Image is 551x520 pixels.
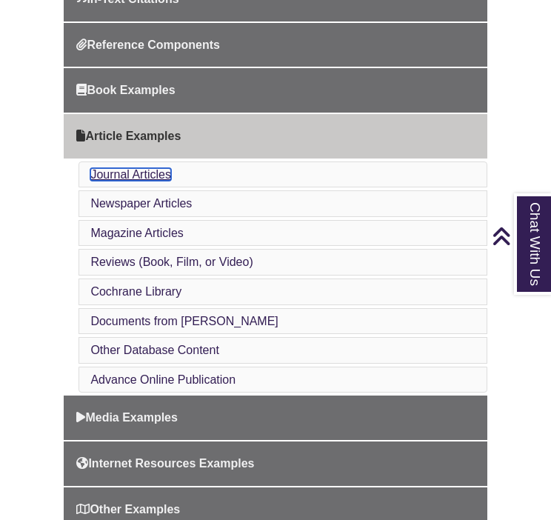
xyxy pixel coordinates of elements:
[90,344,218,356] a: Other Database Content
[76,503,180,516] span: Other Examples
[64,396,487,440] a: Media Examples
[90,285,181,298] a: Cochrane Library
[76,457,254,470] span: Internet Resources Examples
[64,114,487,159] a: Article Examples
[76,84,175,96] span: Book Examples
[76,39,220,51] span: Reference Components
[90,373,236,386] a: Advance Online Publication
[90,256,253,268] a: Reviews (Book, Film, or Video)
[64,68,487,113] a: Book Examples
[64,441,487,486] a: Internet Resources Examples
[76,130,181,142] span: Article Examples
[90,315,278,327] a: Documents from [PERSON_NAME]
[492,226,547,246] a: Back to Top
[76,411,178,424] span: Media Examples
[90,168,171,181] a: Journal Articles
[90,197,192,210] a: Newspaper Articles
[64,23,487,67] a: Reference Components
[90,227,183,239] a: Magazine Articles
